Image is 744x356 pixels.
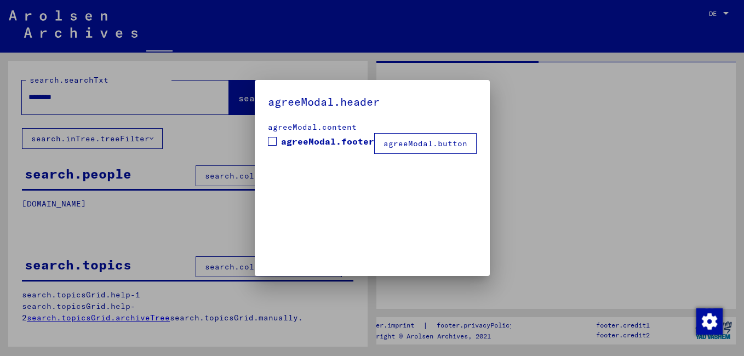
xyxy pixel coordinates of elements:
[281,135,374,148] span: agreeModal.footer
[696,308,723,335] img: Zustimmung ändern
[268,122,477,133] div: agreeModal.content
[268,93,477,111] h5: agreeModal.header
[374,133,477,154] button: agreeModal.button
[696,308,722,334] div: Zustimmung ändern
